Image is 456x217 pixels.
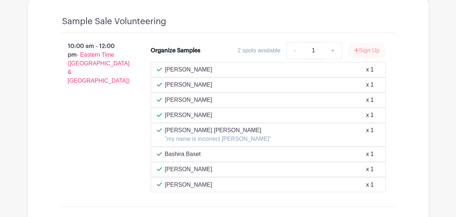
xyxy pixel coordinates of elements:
button: Sign Up [348,43,386,58]
p: "my name is incorrect [PERSON_NAME]" [165,135,271,143]
a: + [324,42,342,59]
div: x 1 [366,96,373,104]
p: Bashira Baset [165,150,201,159]
p: [PERSON_NAME] [165,165,212,174]
p: [PERSON_NAME] [165,96,212,104]
span: - Eastern Time ([GEOGRAPHIC_DATA] & [GEOGRAPHIC_DATA]) [68,52,130,84]
a: - [286,42,303,59]
div: x 1 [366,111,373,120]
p: [PERSON_NAME] [165,81,212,89]
div: x 1 [366,81,373,89]
div: Organize Samples [151,46,200,55]
div: x 1 [366,180,373,189]
p: [PERSON_NAME] [PERSON_NAME] [165,126,271,135]
div: x 1 [366,165,373,174]
h4: Sample Sale Volunteering [62,16,166,27]
p: [PERSON_NAME] [165,65,212,74]
p: [PERSON_NAME] [165,180,212,189]
p: [PERSON_NAME] [165,111,212,120]
p: 10:00 am - 12:00 pm [50,39,140,88]
div: x 1 [366,126,373,143]
div: 2 spots available [238,46,280,55]
div: x 1 [366,150,373,159]
div: x 1 [366,65,373,74]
